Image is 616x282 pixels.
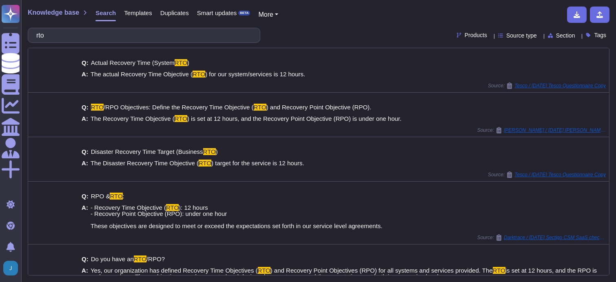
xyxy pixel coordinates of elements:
span: - Recovery Time Objective ( [91,204,166,211]
mark: RTO [175,59,187,66]
mark: RTO [193,71,205,78]
b: Q: [82,60,89,66]
button: user [2,259,24,277]
span: The Disaster Recovery Time Objective ( [91,160,199,167]
mark: RTO [175,115,187,122]
span: Search [95,10,116,16]
span: Tags [594,32,606,38]
span: Source: [488,171,606,178]
span: Templates [124,10,152,16]
span: Duplicates [160,10,189,16]
span: ) [187,59,189,66]
span: Do you have an [91,255,134,262]
span: Source type [506,33,537,38]
mark: RTO [166,204,179,211]
b: Q: [82,104,89,110]
mark: RTO [493,267,505,274]
span: /RPO? [146,255,165,262]
span: ) for our system/services is 12 hours. [205,71,305,78]
span: Actual Recovery Time (System [91,59,175,66]
span: Source: [488,82,606,89]
mark: RTO [199,160,211,167]
mark: RTO [134,255,146,262]
span: /RPO Objectives: Define the Recovery Time Objective ( [104,104,254,111]
span: The Recovery Time Objective ( [91,115,175,122]
span: Tesco / [DATE] Tesco Questionnaire Copy [514,172,606,177]
span: ) [216,148,218,155]
span: RPO & [91,193,110,200]
span: [PERSON_NAME] / [DATE] [PERSON_NAME] Security doc [504,128,606,133]
b: Q: [82,193,89,199]
mark: RTO [254,104,266,111]
mark: RTO [110,193,122,200]
span: Disaster Recovery Time Target (Business [91,148,203,155]
span: Source: [477,234,606,241]
img: user [3,261,18,275]
span: More [258,11,273,18]
mark: RTO [203,148,216,155]
mark: RTO [91,104,104,111]
b: Q: [82,149,89,155]
span: ) is set at 12 hours, and the Recovery Point Objective (RPO) is under one hour. [187,115,401,122]
input: Search a question or template... [32,28,252,42]
span: Products [465,32,487,38]
b: A: [82,71,88,77]
span: Darktrace / [DATE] Sectigo CSM SaaS checklist Copy [504,235,606,240]
span: Section [556,33,575,38]
span: : [123,193,124,200]
span: Source: [477,127,606,133]
div: BETA [238,11,250,16]
span: ) and Recovery Point Objectives (RPO) for all systems and services provided. The [270,267,493,274]
b: A: [82,204,88,229]
span: ) and Recovery Point Objective (RPO). [266,104,372,111]
span: Smart updates [197,10,237,16]
mark: RTO [258,267,270,274]
span: Tesco / [DATE] Tesco Questionnaire Copy [514,83,606,88]
span: Knowledge base [28,9,79,16]
span: ) target for the service is 12 hours. [211,160,304,167]
span: ): 12 hours - Recovery Point Objective (RPO): under one hour These objectives are designed to mee... [91,204,382,229]
b: A: [82,267,88,280]
b: A: [82,115,88,122]
button: More [258,10,278,20]
span: Yes, our organization has defined Recovery Time Objectives ( [91,267,258,274]
span: is set at 12 hours, and the RPO is under one hour. These objectives are documented and designed t... [91,267,597,280]
b: A: [82,160,88,166]
b: Q: [82,256,89,262]
span: The actual Recovery Time Objective ( [91,71,193,78]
